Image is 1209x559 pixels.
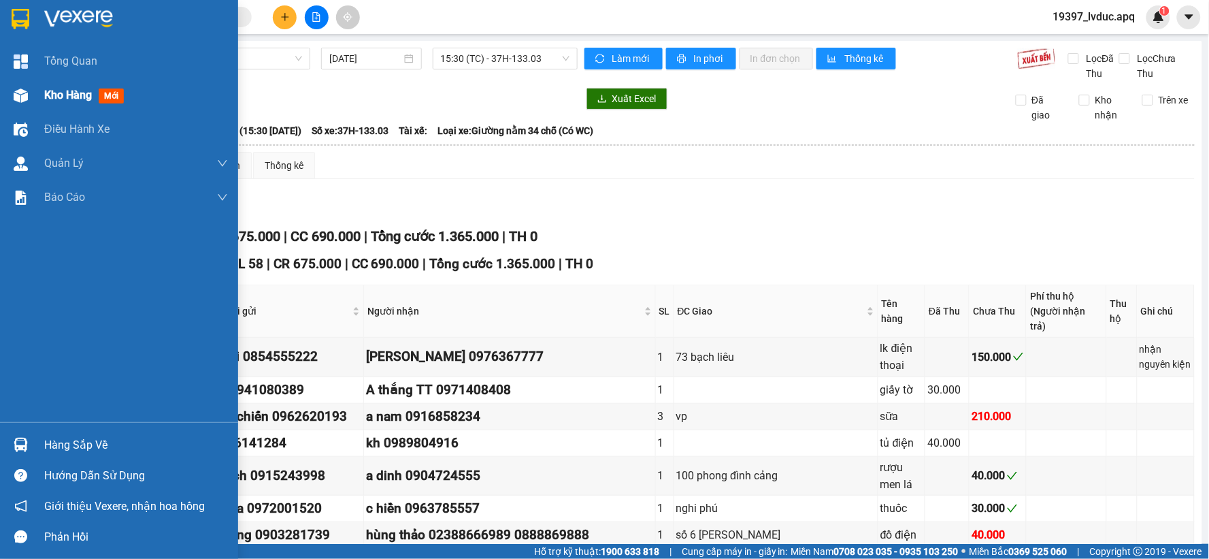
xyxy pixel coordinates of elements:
span: ⚪️ [962,549,966,554]
button: file-add [305,5,329,29]
th: Ghi chú [1138,285,1195,338]
img: icon-new-feature [1153,11,1165,23]
strong: 1900 633 818 [601,546,659,557]
th: Đã Thu [925,285,970,338]
span: ĐC Giao [678,304,864,319]
div: 100 phong đình cảng [676,467,876,484]
img: warehouse-icon [14,438,28,452]
span: Miền Nam [791,544,959,559]
button: aim [336,5,360,29]
div: kh 0989804916 [366,433,653,453]
span: Xuất Excel [612,91,657,106]
span: Điều hành xe [44,121,110,138]
div: Thống kê [265,158,303,173]
button: In đơn chọn [740,48,814,69]
span: Báo cáo [44,189,85,206]
span: | [423,256,427,272]
span: mới [99,89,124,103]
div: 1 [658,500,672,517]
span: Tổng Quan [44,52,97,69]
span: Làm mới [612,51,652,66]
img: dashboard-icon [14,54,28,69]
div: 1 [658,526,672,543]
div: a hùng 0903281739 [212,525,361,545]
span: sync [595,54,607,65]
th: Chưa Thu [970,285,1027,338]
div: sữa [880,408,923,425]
div: Hướng dẫn sử dụng [44,466,228,486]
div: 40.000 [972,467,1024,484]
button: bar-chartThống kê [816,48,896,69]
span: Lọc Đã Thu [1081,51,1119,81]
span: message [14,530,27,543]
div: anh chiến 0962620193 [212,406,361,427]
span: | [284,228,287,244]
span: CC 690.000 [352,256,420,272]
img: warehouse-icon [14,157,28,171]
div: [PERSON_NAME] 0976367777 [366,347,653,367]
span: question-circle [14,469,27,482]
span: check [1007,470,1018,481]
span: aim [343,12,352,22]
img: 9k= [1017,48,1056,69]
div: nhận nguyên kiện [1140,342,1192,372]
sup: 1 [1160,6,1170,16]
span: CC 690.000 [291,228,361,244]
th: Phí thu hộ (Người nhận trả) [1027,285,1106,338]
button: printerIn phơi [666,48,736,69]
div: số 6 [PERSON_NAME] [676,526,876,543]
span: | [1078,544,1080,559]
div: Phản hồi [44,527,228,547]
span: Loại xe: Giường nằm 34 chỗ (Có WC) [437,123,593,138]
span: Số xe: 37H-133.03 [312,123,388,138]
button: plus [273,5,297,29]
span: Cung cấp máy in - giấy in: [682,544,788,559]
img: logo-vxr [12,9,29,29]
span: plus [280,12,290,22]
span: copyright [1133,547,1143,556]
span: caret-down [1183,11,1195,23]
span: In phơi [694,51,725,66]
span: | [669,544,672,559]
span: down [217,192,228,203]
span: Miền Bắc [970,544,1067,559]
span: 15:30 (TC) - 37H-133.03 [441,48,569,69]
span: Quản Lý [44,155,84,172]
span: | [267,256,270,272]
span: down [217,158,228,169]
span: Tổng cước 1.365.000 [371,228,499,244]
span: | [559,256,563,272]
div: tủ điện [880,434,923,451]
span: | [502,228,506,244]
div: 40.000 [972,526,1024,543]
img: solution-icon [14,191,28,205]
div: 150.000 [972,349,1024,366]
div: nghi phú [676,500,876,517]
span: file-add [312,12,321,22]
strong: 0708 023 035 - 0935 103 250 [834,546,959,557]
span: notification [14,500,27,513]
div: 1 [658,349,672,366]
span: check [1007,503,1018,514]
div: rượu men lá [880,459,923,493]
span: TH 0 [509,228,537,244]
span: Kho nhận [1090,93,1132,123]
span: Chuyến: (15:30 [DATE]) [202,123,301,138]
span: 19397_lvduc.apq [1042,8,1146,25]
span: Thống kê [844,51,885,66]
div: 210.000 [972,408,1024,425]
div: A thắng TT 0971408408 [366,380,653,400]
div: 3 [658,408,672,425]
img: warehouse-icon [14,89,28,103]
span: Lọc Chưa Thu [1132,51,1195,81]
span: Đã giao [1027,93,1069,123]
div: Hàng sắp về [44,435,228,456]
strong: 0369 525 060 [1009,546,1067,557]
div: c hiền 0963785557 [366,498,653,519]
button: caret-down [1177,5,1201,29]
div: a nam 0916858234 [366,406,653,427]
span: Người gửi [213,304,350,319]
input: 11/08/2025 [329,51,401,66]
div: kh 0941080389 [212,380,361,400]
span: Trên xe [1153,93,1194,108]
